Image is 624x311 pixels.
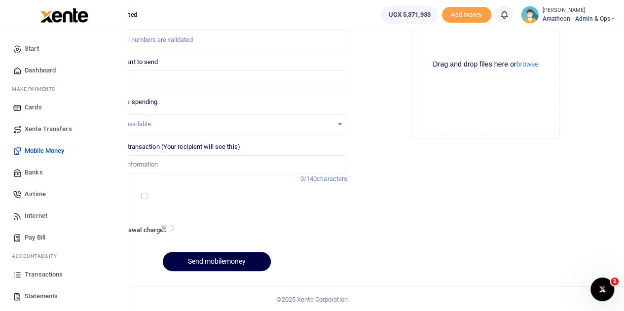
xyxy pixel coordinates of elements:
[442,7,491,23] li: Toup your wallet
[163,252,271,271] button: Send mobilemoney
[39,11,88,18] a: logo-small logo-large logo-large
[8,97,120,118] a: Cards
[25,233,45,242] span: Pay Bill
[590,277,614,301] iframe: Intercom live chat
[8,264,120,285] a: Transactions
[521,6,616,24] a: profile-user [PERSON_NAME] Amatheon - Admin & Ops
[25,66,56,75] span: Dashboard
[442,10,491,18] a: Add money
[8,60,120,81] a: Dashboard
[94,119,333,129] div: No options available.
[8,227,120,248] a: Pay Bill
[8,248,120,264] li: Ac
[25,168,43,177] span: Banks
[25,103,42,112] span: Cards
[25,124,72,134] span: Xente Transfers
[381,6,438,24] a: UGX 5,371,933
[86,70,347,89] input: UGX
[25,146,64,156] span: Mobile Money
[8,38,120,60] a: Start
[377,6,441,24] li: Wallet ballance
[25,291,58,301] span: Statements
[516,61,539,68] button: browse
[86,155,347,174] input: Enter extra information
[317,175,347,182] span: characters
[8,205,120,227] a: Internet
[19,252,57,260] span: countability
[25,211,47,221] span: Internet
[8,140,120,162] a: Mobile Money
[8,183,120,205] a: Airtime
[543,6,616,15] small: [PERSON_NAME]
[442,7,491,23] span: Add money
[388,10,430,20] span: UGX 5,371,933
[521,6,539,24] img: profile-user
[25,44,39,54] span: Start
[611,277,619,285] span: 1
[8,118,120,140] a: Xente Transfers
[86,31,347,49] input: MTN & Airtel numbers are validated
[8,285,120,307] a: Statements
[8,162,120,183] a: Banks
[416,60,555,69] div: Drag and drop files here or
[25,189,46,199] span: Airtime
[86,142,240,152] label: Memo for this transaction (Your recipient will see this)
[17,85,55,93] span: ake Payments
[300,175,317,182] span: 0/140
[543,14,616,23] span: Amatheon - Admin & Ops
[8,81,120,97] li: M
[40,8,88,23] img: logo-large
[25,270,63,279] span: Transactions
